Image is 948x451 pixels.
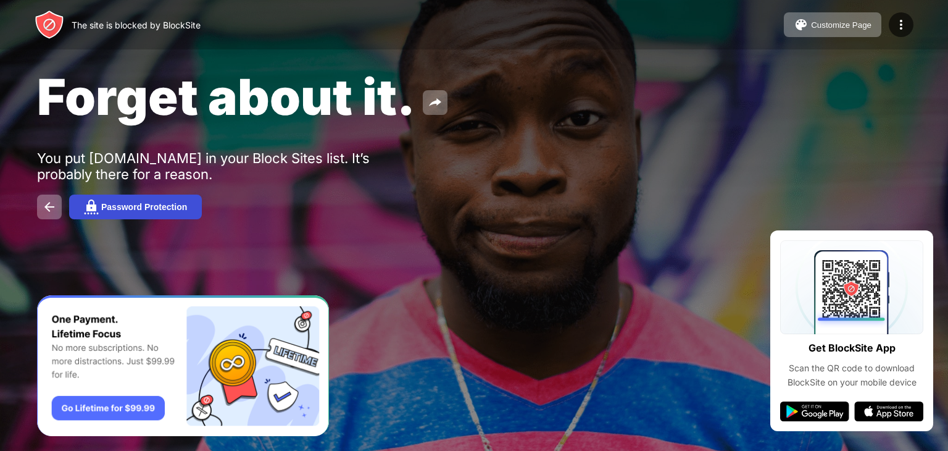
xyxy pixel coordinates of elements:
div: Get BlockSite App [809,339,896,357]
div: Customize Page [811,20,871,30]
img: pallet.svg [794,17,809,32]
img: header-logo.svg [35,10,64,40]
button: Password Protection [69,195,202,219]
img: app-store.svg [854,402,923,421]
div: Scan the QR code to download BlockSite on your mobile device [780,361,923,389]
div: You put [DOMAIN_NAME] in your Block Sites list. It’s probably there for a reason. [37,150,418,182]
img: share.svg [428,95,443,110]
iframe: Banner [37,295,329,437]
img: password.svg [84,200,99,214]
img: back.svg [42,200,57,214]
img: google-play.svg [780,402,849,421]
img: qrcode.svg [780,240,923,334]
button: Customize Page [784,12,881,37]
img: menu-icon.svg [894,17,908,32]
div: Password Protection [101,202,187,212]
span: Forget about it. [37,67,415,127]
div: The site is blocked by BlockSite [72,20,201,30]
